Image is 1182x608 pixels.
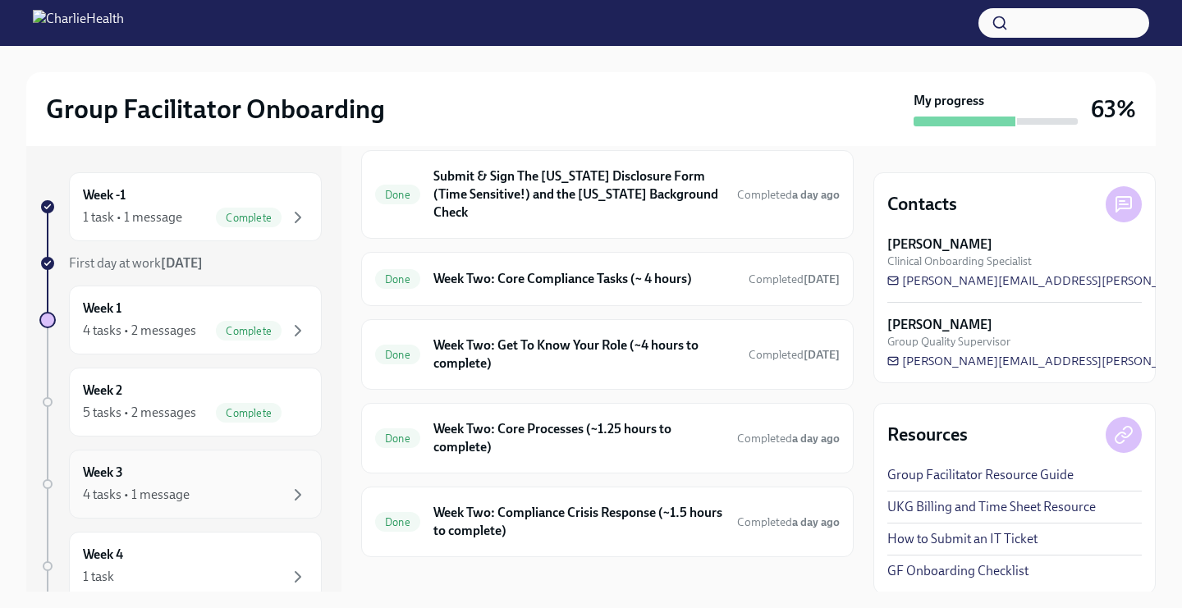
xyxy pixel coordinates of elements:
[792,188,840,202] strong: a day ago
[216,407,282,419] span: Complete
[737,514,840,530] span: September 20th, 2025 08:35
[39,450,322,519] a: Week 34 tasks • 1 message
[375,189,420,201] span: Done
[39,286,322,354] a: Week 14 tasks • 2 messagesComplete
[749,347,840,363] span: September 20th, 2025 14:49
[375,333,840,376] a: DoneWeek Two: Get To Know Your Role (~4 hours to complete)Completed[DATE]
[375,501,840,543] a: DoneWeek Two: Compliance Crisis Response (~1.5 hours to complete)Completeda day ago
[887,562,1029,580] a: GF Onboarding Checklist
[433,167,724,222] h6: Submit & Sign The [US_STATE] Disclosure Form (Time Sensitive!) and the [US_STATE] Background Check
[216,325,282,337] span: Complete
[69,255,203,271] span: First day at work
[887,254,1032,269] span: Clinical Onboarding Specialist
[433,504,724,540] h6: Week Two: Compliance Crisis Response (~1.5 hours to complete)
[749,272,840,286] span: Completed
[83,208,182,226] div: 1 task • 1 message
[737,515,840,529] span: Completed
[33,10,124,36] img: CharlieHealth
[83,382,122,400] h6: Week 2
[804,348,840,362] strong: [DATE]
[887,423,968,447] h4: Resources
[161,255,203,271] strong: [DATE]
[83,299,121,318] h6: Week 1
[887,192,957,217] h4: Contacts
[39,172,322,241] a: Week -11 task • 1 messageComplete
[83,186,126,204] h6: Week -1
[83,568,114,586] div: 1 task
[39,368,322,437] a: Week 25 tasks • 2 messagesComplete
[887,316,992,334] strong: [PERSON_NAME]
[375,432,420,445] span: Done
[887,334,1010,350] span: Group Quality Supervisor
[792,432,840,446] strong: a day ago
[375,273,420,286] span: Done
[749,272,840,287] span: September 18th, 2025 09:19
[433,336,735,373] h6: Week Two: Get To Know Your Role (~4 hours to complete)
[39,532,322,601] a: Week 41 task
[83,486,190,504] div: 4 tasks • 1 message
[887,530,1038,548] a: How to Submit an IT Ticket
[216,212,282,224] span: Complete
[792,515,840,529] strong: a day ago
[83,404,196,422] div: 5 tasks • 2 messages
[914,92,984,110] strong: My progress
[375,164,840,225] a: DoneSubmit & Sign The [US_STATE] Disclosure Form (Time Sensitive!) and the [US_STATE] Background ...
[749,348,840,362] span: Completed
[887,235,992,254] strong: [PERSON_NAME]
[737,187,840,203] span: September 19th, 2025 16:19
[83,322,196,340] div: 4 tasks • 2 messages
[83,546,123,564] h6: Week 4
[737,431,840,446] span: September 20th, 2025 07:17
[375,349,420,361] span: Done
[804,272,840,286] strong: [DATE]
[737,188,840,202] span: Completed
[83,464,123,482] h6: Week 3
[375,417,840,459] a: DoneWeek Two: Core Processes (~1.25 hours to complete)Completeda day ago
[887,466,1074,484] a: Group Facilitator Resource Guide
[737,432,840,446] span: Completed
[375,266,840,292] a: DoneWeek Two: Core Compliance Tasks (~ 4 hours)Completed[DATE]
[1091,94,1136,124] h3: 63%
[46,93,385,126] h2: Group Facilitator Onboarding
[39,254,322,272] a: First day at work[DATE]
[375,516,420,528] span: Done
[433,270,735,288] h6: Week Two: Core Compliance Tasks (~ 4 hours)
[433,420,724,456] h6: Week Two: Core Processes (~1.25 hours to complete)
[887,498,1096,516] a: UKG Billing and Time Sheet Resource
